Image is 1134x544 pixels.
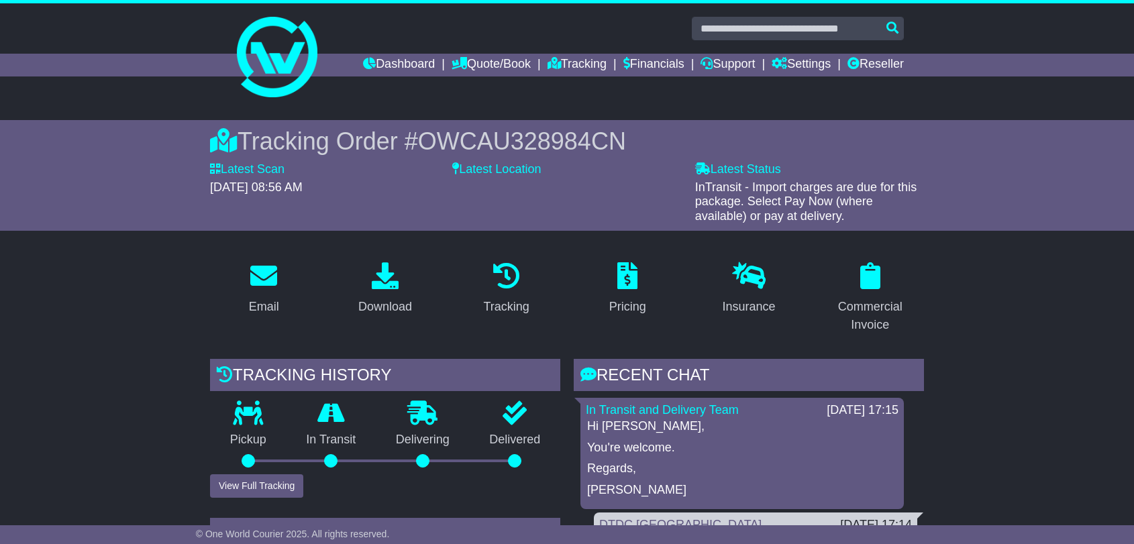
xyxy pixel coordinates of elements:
div: Pricing [609,298,646,316]
div: Tracking Order # [210,127,924,156]
div: Tracking history [210,359,560,395]
div: Tracking [484,298,529,316]
a: Email [240,258,288,321]
p: [PERSON_NAME] [587,483,897,498]
span: InTransit - Import charges are due for this package. Select Pay Now (where available) or pay at d... [695,180,917,223]
a: Reseller [847,54,904,76]
span: [DATE] 08:56 AM [210,180,303,194]
span: © One World Courier 2025. All rights reserved. [196,529,390,539]
p: Regards, [587,461,897,476]
p: Delivered [470,433,561,447]
label: Latest Scan [210,162,285,177]
a: DTDC [GEOGRAPHIC_DATA] [599,518,762,531]
label: Latest Status [695,162,781,177]
label: Latest Location [452,162,541,177]
div: [DATE] 17:15 [827,403,898,418]
a: Tracking [548,54,607,76]
p: Hi [PERSON_NAME], [587,419,897,434]
a: Tracking [475,258,538,321]
span: OWCAU328984CN [418,127,626,155]
div: Insurance [722,298,775,316]
a: Commercial Invoice [816,258,924,339]
a: Download [350,258,421,321]
a: Quote/Book [452,54,531,76]
div: Download [358,298,412,316]
a: Financials [623,54,684,76]
a: Settings [772,54,831,76]
p: Pickup [210,433,287,447]
a: In Transit and Delivery Team [586,403,739,417]
div: RECENT CHAT [574,359,924,395]
a: Pricing [601,258,655,321]
a: Dashboard [363,54,435,76]
p: You're welcome. [587,441,897,455]
div: Commercial Invoice [825,298,915,334]
a: Support [701,54,755,76]
button: View Full Tracking [210,474,303,498]
p: Delivering [376,433,470,447]
p: In Transit [287,433,376,447]
a: Insurance [713,258,784,321]
div: [DATE] 17:14 [840,518,912,533]
div: Email [249,298,279,316]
